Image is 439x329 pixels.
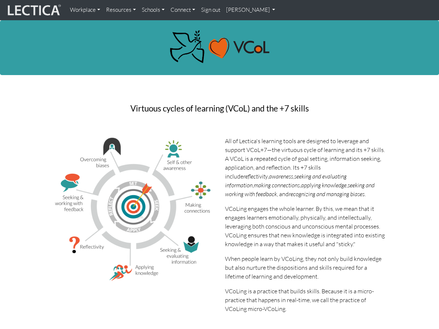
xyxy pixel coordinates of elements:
a: Connect [168,3,198,17]
a: Schools [139,3,168,17]
i: applying knowledge [301,181,347,189]
p: VCoLing is a practice that builds skills. Because it is a micro-practice that happens in real-tim... [225,287,385,313]
a: Resources [103,3,139,17]
a: [PERSON_NAME] [223,3,278,17]
p: All of Lectica's learning tools are designed to leverage and support VCoL+7—the virtuous cycle of... [225,137,385,198]
img: VCoL+7 illustration [54,137,214,282]
h3: Virtuous cycles of learning (VCoL) and the +7 skills [111,104,328,113]
a: Workplace [67,3,103,17]
i: making connections [254,181,300,189]
i: recognizing and managing biases [289,190,365,198]
p: VCoLing engages the whole learner. By this, we mean that it engages learners emotionally, physica... [225,204,385,248]
img: lecticalive [6,3,61,17]
i: awareness [269,173,293,180]
i: reflectivity [243,173,268,180]
a: Sign out [198,3,223,17]
p: When people learn by VCoLing, they not only build knowledge but also nurture the dispositions and... [225,254,385,281]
